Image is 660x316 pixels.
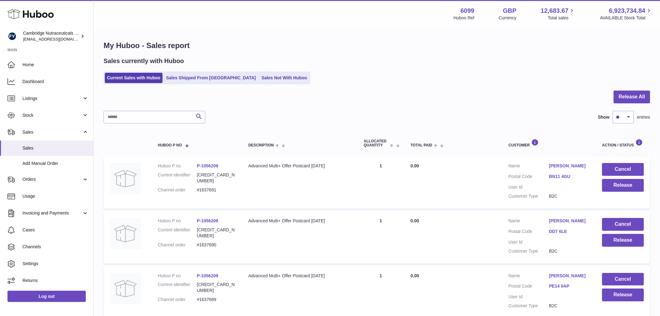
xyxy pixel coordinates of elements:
[460,7,474,15] strong: 6099
[602,179,644,192] button: Release
[158,242,197,248] dt: Channel order
[23,37,92,42] span: [EMAIL_ADDRESS][DOMAIN_NAME]
[110,163,141,194] img: no-photo.jpg
[158,297,197,303] dt: Channel order
[410,273,419,278] span: 0.00
[549,193,590,199] dd: B2C
[637,114,650,120] span: entries
[549,273,590,279] a: [PERSON_NAME]
[503,7,516,15] strong: GBP
[357,157,404,209] td: 1
[508,229,549,236] dt: Postal Code
[23,30,79,42] div: Cambridge Nutraceuticals Ltd
[259,73,309,83] a: Sales Not With Huboo
[508,283,549,291] dt: Postal Code
[508,239,549,245] dt: User Id
[549,229,590,235] a: DD7 6LE
[197,282,236,294] dd: [CREDIT_CARD_NUMBER]
[158,143,182,147] span: Huboo P no
[197,187,236,193] dd: #1637691
[541,7,575,21] a: 12,683.67 Total sales
[508,139,590,147] div: Customer
[197,273,218,278] a: P-1056209
[600,7,653,21] a: 6,923,734.84 AVAILABLE Stock Total
[22,96,82,101] span: Listings
[197,242,236,248] dd: #1637690
[508,303,549,309] dt: Customer Type
[614,91,650,103] button: Release All
[549,303,590,309] dd: B2C
[105,73,163,83] a: Current Sales with Huboo
[600,15,653,21] span: AVAILABLE Stock Total
[609,7,645,15] span: 6,923,734.84
[22,129,82,135] span: Sales
[197,297,236,303] dd: #1637689
[104,57,184,65] h2: Sales currently with Huboo
[22,62,89,68] span: Home
[499,15,517,21] div: Currency
[248,163,351,169] div: Advanced Multi+ Offer Postcard [DATE]
[22,176,82,182] span: Orders
[508,273,549,280] dt: Name
[197,218,218,223] a: P-1056209
[602,139,644,147] div: Action / Status
[158,172,197,184] dt: Current identifier
[549,163,590,169] a: [PERSON_NAME]
[197,227,236,239] dd: [CREDIT_CARD_NUMBER]
[357,212,404,264] td: 1
[197,172,236,184] dd: [CREDIT_CARD_NUMBER]
[548,15,575,21] span: Total sales
[22,112,82,118] span: Stock
[602,234,644,247] button: Release
[549,283,590,289] a: PE14 0AP
[454,15,474,21] div: Huboo Ref
[410,143,432,147] span: Total paid
[110,273,141,304] img: no-photo.jpg
[248,143,274,147] span: Description
[598,114,609,120] label: Show
[508,184,549,190] dt: User Id
[410,218,419,223] span: 0.00
[22,278,89,284] span: Returns
[7,32,17,41] img: huboo@camnutra.com
[549,248,590,254] dd: B2C
[158,273,197,279] dt: Huboo P no
[110,218,141,249] img: no-photo.jpg
[22,145,89,151] span: Sales
[158,282,197,294] dt: Current identifier
[602,289,644,301] button: Release
[549,218,590,224] a: [PERSON_NAME]
[158,187,197,193] dt: Channel order
[508,294,549,300] dt: User Id
[549,174,590,180] a: BN11 4GU
[158,163,197,169] dt: Huboo P no
[22,193,89,199] span: Usage
[508,193,549,199] dt: Customer Type
[22,160,89,166] span: Add Manual Order
[410,163,419,168] span: 0.00
[22,227,89,233] span: Cases
[164,73,258,83] a: Sales Shipped From [GEOGRAPHIC_DATA]
[197,163,218,168] a: P-1056209
[158,218,197,224] dt: Huboo P no
[508,218,549,225] dt: Name
[22,79,89,85] span: Dashboard
[602,218,644,231] button: Cancel
[7,291,86,302] a: Log out
[508,174,549,181] dt: Postal Code
[364,139,388,147] span: ALLOCATED Quantity
[158,227,197,239] dt: Current identifier
[541,7,568,15] span: 12,683.67
[508,163,549,170] dt: Name
[602,273,644,286] button: Cancel
[22,261,89,267] span: Settings
[248,273,351,279] div: Advanced Multi+ Offer Postcard [DATE]
[248,218,351,224] div: Advanced Multi+ Offer Postcard [DATE]
[104,41,650,51] h1: My Huboo - Sales report
[508,248,549,254] dt: Customer Type
[602,163,644,176] button: Cancel
[22,244,89,250] span: Channels
[22,210,82,216] span: Invoicing and Payments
